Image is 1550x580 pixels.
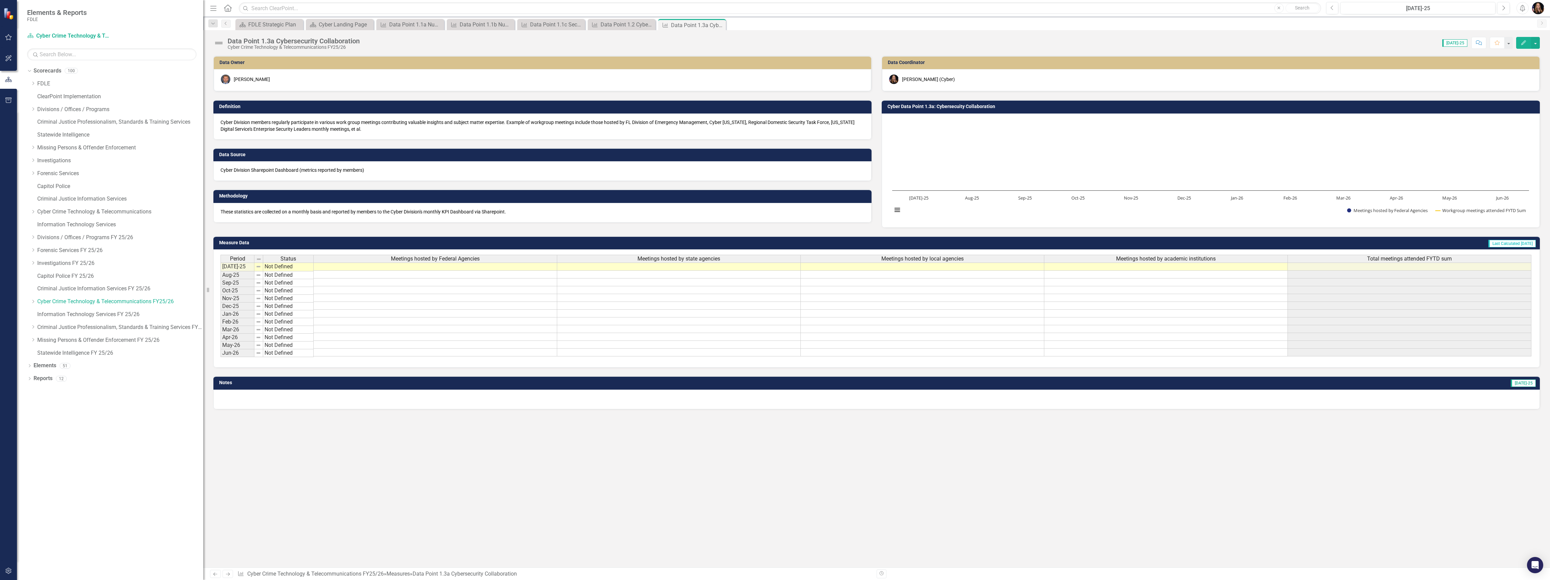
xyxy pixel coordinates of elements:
td: Not Defined [263,326,314,334]
a: Divisions / Offices / Programs [37,106,203,113]
text: Nov-25 [1124,195,1138,201]
h3: Definition [219,104,868,109]
span: Search [1295,5,1310,11]
a: Information Technology Services [37,221,203,229]
div: Data Point 1.3a Cybersecurity Collaboration [671,21,724,29]
img: Molly Akin [889,75,899,84]
p: Cyber Division members regularly participate in various work group meetings contributing valuable... [221,119,864,132]
img: 8DAGhfEEPCf229AAAAAElFTkSuQmCC [256,264,261,269]
td: Not Defined [263,287,314,295]
a: Cyber Crime Technology & Telecommunications FY25/26 [247,571,384,577]
div: Data Point 1.1c Secure [US_STATE] Events [530,20,583,29]
button: Show Workgroup meetings attended FYTD Sum [1436,208,1526,213]
img: 8DAGhfEEPCf229AAAAAElFTkSuQmCC [256,327,261,332]
a: Cyber Crime Technology & Telecommunications [37,208,203,216]
a: Information Technology Services FY 25/26 [37,311,203,318]
td: May-26 [221,341,254,349]
a: Scorecards [34,67,61,75]
td: Aug-25 [221,271,254,279]
button: [DATE]-25 [1340,2,1495,14]
a: Criminal Justice Information Services FY 25/26 [37,285,203,293]
a: Statewide Intelligence FY 25/26 [37,349,203,357]
h3: Notes [219,380,658,385]
text: Apr-26 [1390,195,1403,201]
img: 8DAGhfEEPCf229AAAAAElFTkSuQmCC [256,335,261,340]
svg: Interactive chart [889,119,1532,221]
img: 8DAGhfEEPCf229AAAAAElFTkSuQmCC [256,350,261,356]
text: Jan-26 [1230,195,1243,201]
a: FDLE [37,80,203,88]
h3: Data Source [219,152,868,157]
h3: Data Coordinator [888,60,1536,65]
small: FDLE [27,17,87,22]
a: Divisions / Offices / Programs FY 25/26 [37,234,203,242]
text: [DATE]-25 [909,195,928,201]
td: Jun-26 [221,349,254,357]
a: Cyber Crime Technology & Telecommunications FY25/26 [27,32,112,40]
span: Period [230,256,245,262]
text: Dec-25 [1177,195,1191,201]
a: Missing Persons & Offender Enforcement FY 25/26 [37,336,203,344]
div: Data Point 1.1b Number of website visits on the Secure [US_STATE] website [460,20,513,29]
span: Meetings hosted by Federal Agencies [391,256,480,262]
a: Capitol Police [37,183,203,190]
text: Workgroup meetings attended FYTD Sum [1442,207,1526,213]
a: Investigations FY 25/26 [37,260,203,267]
span: Last Calculated [DATE] [1488,240,1536,247]
td: Not Defined [263,271,314,279]
td: Not Defined [263,310,314,318]
div: 51 [60,363,70,369]
text: Feb-26 [1283,195,1297,201]
button: Search [1285,3,1319,13]
span: Meetings hosted by local agencies [881,256,964,262]
td: Not Defined [263,318,314,326]
td: Not Defined [263,303,314,310]
a: Elements [34,362,56,370]
img: 8DAGhfEEPCf229AAAAAElFTkSuQmCC [256,280,261,286]
div: » » [237,570,872,578]
img: 8DAGhfEEPCf229AAAAAElFTkSuQmCC [256,288,261,293]
img: Molly Akin [1532,2,1544,14]
h3: Cyber Data Point 1.3a: Cybersecuity Collaboration [887,104,1536,109]
img: 8DAGhfEEPCf229AAAAAElFTkSuQmCC [256,343,261,348]
a: Data Point 1.1c Secure [US_STATE] Events [519,20,583,29]
img: 8DAGhfEEPCf229AAAAAElFTkSuQmCC [256,319,261,325]
a: ClearPoint Implementation [37,93,203,101]
td: Not Defined [263,279,314,287]
a: Cyber Crime Technology & Telecommunications FY25/26 [37,298,203,306]
img: Corey Monaghan [221,75,230,84]
text: Oct-25 [1071,195,1085,201]
a: Data Point 1.2 Cybersecurity Presentations [589,20,654,29]
h3: Methodology [219,193,868,199]
button: Show Meetings hosted by Federal Agencies [1347,208,1428,213]
div: Cyber Crime Technology & Telecommunications FY25/26 [228,45,360,50]
img: 8DAGhfEEPCf229AAAAAElFTkSuQmCC [256,296,261,301]
td: Not Defined [263,349,314,357]
span: Meetings hosted by academic institutions [1116,256,1216,262]
a: Statewide Intelligence [37,131,203,139]
img: Not Defined [213,38,224,48]
img: 8DAGhfEEPCf229AAAAAElFTkSuQmCC [256,304,261,309]
h3: Measure Data [219,240,727,245]
div: Data Point 1.3a Cybersecurity Collaboration [413,571,517,577]
span: Elements & Reports [27,8,87,17]
div: Open Intercom Messenger [1527,557,1543,573]
a: Measures [386,571,410,577]
a: Investigations [37,157,203,165]
td: Not Defined [263,334,314,341]
div: Chart. Highcharts interactive chart. [889,119,1533,221]
text: Aug-25 [965,195,979,201]
td: Sep-25 [221,279,254,287]
div: FDLE Strategic Plan [248,20,301,29]
span: Status [280,256,296,262]
a: Cyber Landing Page [308,20,372,29]
img: 8DAGhfEEPCf229AAAAAElFTkSuQmCC [256,272,261,278]
a: Forensic Services [37,170,203,178]
div: Data Point 1.1a Number of citizens trained (Secure [US_STATE]) [389,20,442,29]
div: [PERSON_NAME] [234,76,270,83]
img: 8DAGhfEEPCf229AAAAAElFTkSuQmCC [256,311,261,317]
a: Capitol Police FY 25/26 [37,272,203,280]
a: Forensic Services FY 25/26 [37,247,203,254]
a: Reports [34,375,53,382]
